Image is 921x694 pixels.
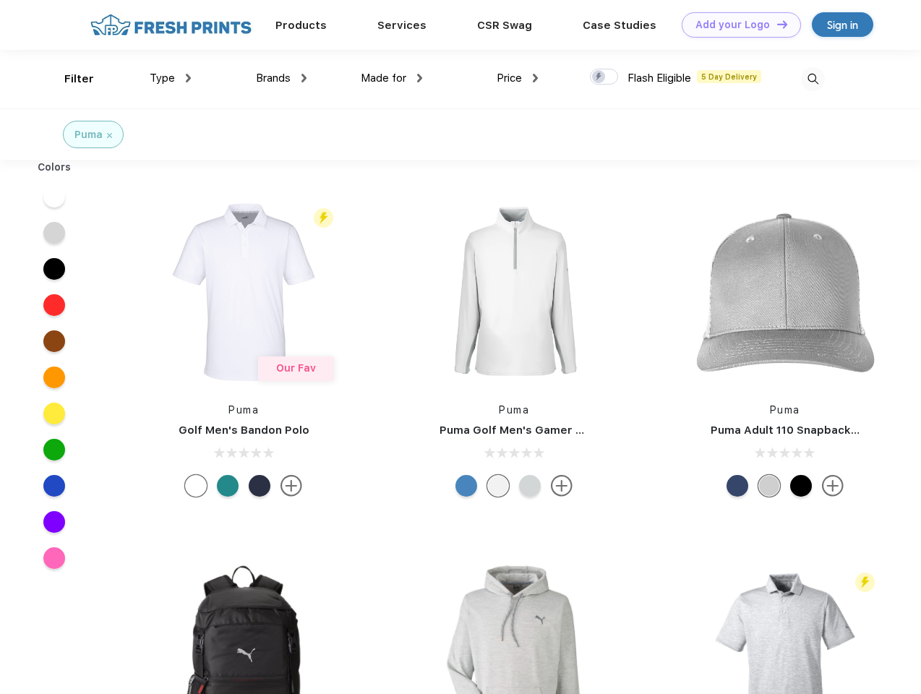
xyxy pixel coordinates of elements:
[551,475,573,497] img: more.svg
[179,424,309,437] a: Golf Men's Bandon Polo
[276,362,316,374] span: Our Fav
[217,475,239,497] div: Green Lagoon
[280,475,302,497] img: more.svg
[812,12,873,37] a: Sign in
[697,70,761,83] span: 5 Day Delivery
[822,475,844,497] img: more.svg
[417,74,422,82] img: dropdown.png
[86,12,256,38] img: fo%20logo%202.webp
[275,19,327,32] a: Products
[27,160,82,175] div: Colors
[301,74,307,82] img: dropdown.png
[186,74,191,82] img: dropdown.png
[790,475,812,497] div: Pma Blk Pma Blk
[249,475,270,497] div: Navy Blazer
[377,19,427,32] a: Services
[689,196,881,388] img: func=resize&h=266
[418,196,610,388] img: func=resize&h=266
[499,404,529,416] a: Puma
[107,133,112,138] img: filter_cancel.svg
[74,127,103,142] div: Puma
[477,19,532,32] a: CSR Swag
[627,72,691,85] span: Flash Eligible
[64,71,94,87] div: Filter
[228,404,259,416] a: Puma
[487,475,509,497] div: Bright White
[801,67,825,91] img: desktop_search.svg
[855,573,875,592] img: flash_active_toggle.svg
[361,72,406,85] span: Made for
[314,208,333,228] img: flash_active_toggle.svg
[727,475,748,497] div: Peacoat with Qut Shd
[777,20,787,28] img: DT
[497,72,522,85] span: Price
[533,74,538,82] img: dropdown.png
[519,475,541,497] div: High Rise
[827,17,858,33] div: Sign in
[695,19,770,31] div: Add your Logo
[455,475,477,497] div: Bright Cobalt
[150,72,175,85] span: Type
[770,404,800,416] a: Puma
[185,475,207,497] div: Bright White
[440,424,668,437] a: Puma Golf Men's Gamer Golf Quarter-Zip
[256,72,291,85] span: Brands
[758,475,780,497] div: Quarry Brt Whit
[147,196,340,388] img: func=resize&h=266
